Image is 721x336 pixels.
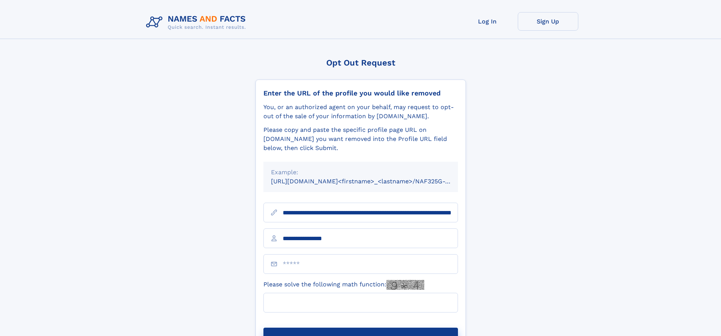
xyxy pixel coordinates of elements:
[518,12,578,31] a: Sign Up
[271,168,450,177] div: Example:
[263,103,458,121] div: You, or an authorized agent on your behalf, may request to opt-out of the sale of your informatio...
[271,178,472,185] small: [URL][DOMAIN_NAME]<firstname>_<lastname>/NAF325G-xxxxxxxx
[255,58,466,67] div: Opt Out Request
[263,280,424,290] label: Please solve the following math function:
[143,12,252,33] img: Logo Names and Facts
[457,12,518,31] a: Log In
[263,89,458,97] div: Enter the URL of the profile you would like removed
[263,125,458,153] div: Please copy and paste the specific profile page URL on [DOMAIN_NAME] you want removed into the Pr...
